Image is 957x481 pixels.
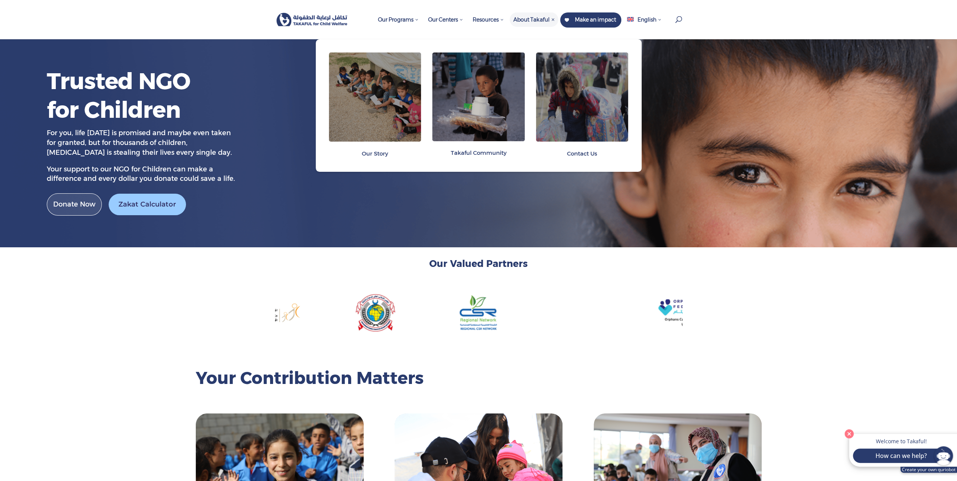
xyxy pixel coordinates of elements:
span: Our Story [362,150,388,157]
span: Our Programs [378,16,419,23]
div: 9 / 15 [430,294,527,331]
img: orphans care federation [657,294,713,331]
a: English [623,12,665,39]
span: Takaful Community [450,149,506,156]
span: Your support to our NGO for Children can make a difference and e [47,165,213,183]
img: الشبكة الإقليمية للمسؤولية الاجتماعية - البحرين [459,294,498,331]
a: Takaful Community [432,143,525,162]
p: Welcome to Takaful! [857,438,946,445]
a: Zakat Calculator [109,194,186,215]
a: Our Programs [374,12,422,39]
span: Resources [473,16,504,23]
button: How can we help? [853,449,949,463]
div: 8 / 15 [326,294,424,331]
div: 7 / 15 [223,294,321,331]
span: About Takaful [513,16,555,23]
div: 11 / 15 [636,294,734,331]
h2: Your Contribution Matters [196,367,762,393]
a: Create your own quriobot [900,467,957,473]
img: المجلس الاسلامي العالمي [355,294,395,331]
a: About Takaful [510,12,558,39]
button: Close [843,427,856,440]
a: Our Centers [424,12,467,39]
p: very dollar you donate could save a life. [47,165,235,184]
span: English [637,16,656,23]
span: Our Centers [428,16,463,23]
span: Contact Us [567,150,597,157]
img: Group 427320579 (2) [244,294,300,331]
a: Contact Us [536,143,628,163]
h1: Trusted NGO for Children [47,67,198,128]
a: Donate Now [47,193,102,216]
p: For you, life [DATE] is promised and maybe even taken for granted, but for thousands of children,... [47,128,235,164]
img: Takaful [277,13,348,26]
h2: Our Valued Partners [275,257,682,274]
span: Make an impact [575,16,616,23]
a: Resources [469,12,508,39]
a: Make an impact [560,12,621,28]
a: Our Story [329,143,421,163]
